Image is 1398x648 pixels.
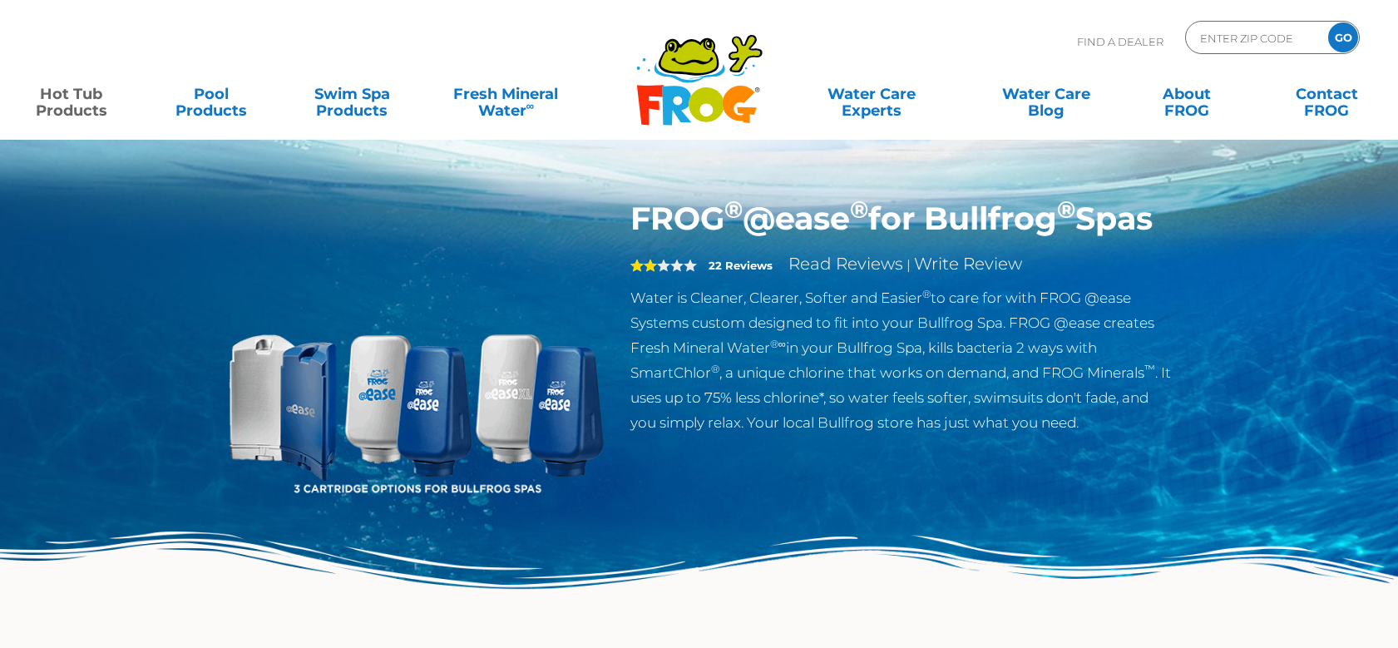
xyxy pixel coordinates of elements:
a: ContactFROG [1272,77,1381,111]
a: AboutFROG [1132,77,1241,111]
img: bullfrog-product-hero.png [225,200,606,581]
a: Write Review [914,254,1022,274]
sup: ® [922,288,931,300]
sup: ® [724,195,743,224]
sup: ∞ [526,99,535,112]
sup: ® [1057,195,1075,224]
a: Water CareExperts [783,77,960,111]
a: Fresh MineralWater∞ [437,77,574,111]
span: 2 [630,259,657,272]
a: Water CareBlog [991,77,1100,111]
input: GO [1328,22,1358,52]
sup: ® [711,363,719,375]
a: Swim SpaProducts [298,77,407,111]
strong: 22 Reviews [709,259,773,272]
sup: ® [850,195,868,224]
a: Hot TubProducts [17,77,126,111]
p: Find A Dealer [1077,21,1163,62]
sup: ™ [1144,363,1155,375]
h1: FROG @ease for Bullfrog Spas [630,200,1173,238]
p: Water is Cleaner, Clearer, Softer and Easier to care for with FROG @ease Systems custom designed ... [630,285,1173,435]
input: Zip Code Form [1198,26,1311,50]
a: Read Reviews [788,254,903,274]
span: | [906,257,911,273]
a: PoolProducts [157,77,266,111]
sup: ®∞ [770,338,786,350]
